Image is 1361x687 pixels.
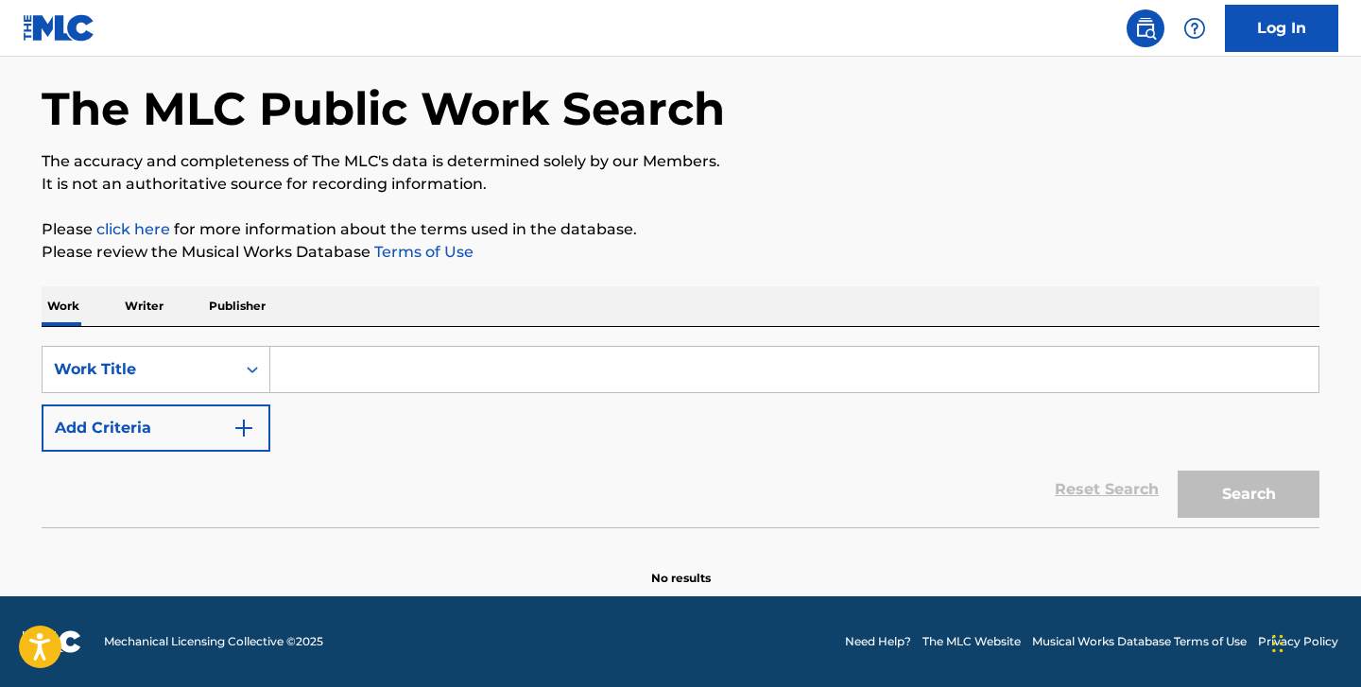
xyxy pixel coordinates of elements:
[42,150,1319,173] p: The accuracy and completeness of The MLC's data is determined solely by our Members.
[1225,5,1338,52] a: Log In
[1127,9,1164,47] a: Public Search
[119,286,169,326] p: Writer
[651,547,711,587] p: No results
[1032,633,1247,650] a: Musical Works Database Terms of Use
[23,630,81,653] img: logo
[1183,17,1206,40] img: help
[233,417,255,439] img: 9d2ae6d4665cec9f34b9.svg
[42,173,1319,196] p: It is not an authoritative source for recording information.
[42,346,1319,527] form: Search Form
[42,286,85,326] p: Work
[54,358,224,381] div: Work Title
[104,633,323,650] span: Mechanical Licensing Collective © 2025
[23,14,95,42] img: MLC Logo
[922,633,1021,650] a: The MLC Website
[1272,615,1283,672] div: Drag
[42,241,1319,264] p: Please review the Musical Works Database
[42,80,725,137] h1: The MLC Public Work Search
[1258,633,1338,650] a: Privacy Policy
[1134,17,1157,40] img: search
[1176,9,1214,47] div: Help
[845,633,911,650] a: Need Help?
[1266,596,1361,687] iframe: Chat Widget
[370,243,474,261] a: Terms of Use
[42,218,1319,241] p: Please for more information about the terms used in the database.
[203,286,271,326] p: Publisher
[96,220,170,238] a: click here
[42,404,270,452] button: Add Criteria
